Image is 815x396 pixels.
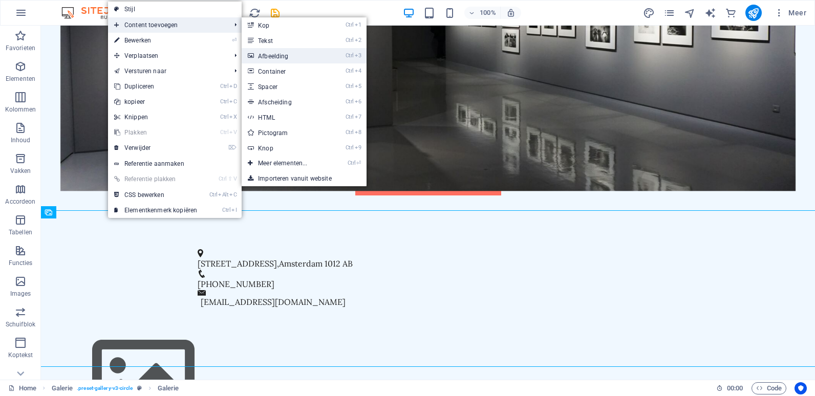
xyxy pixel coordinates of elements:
button: text_generator [704,7,717,19]
i: Ctrl [346,21,354,28]
span: : [734,384,736,392]
span: Code [756,382,782,394]
i: Commerce [725,7,737,19]
span: [PHONE_NUMBER] [157,253,233,263]
button: reload [248,7,261,19]
p: Inhoud [11,136,31,144]
i: Ctrl [346,52,354,59]
i: Stel bij het wijzigen van de grootte van de weergegeven website automatisch het juist zoomniveau ... [506,8,516,17]
a: Referentie aanmaken [108,156,242,171]
a: Ctrl7HTML [242,109,328,125]
p: Schuifblok [6,320,35,328]
h6: Sessietijd [716,382,743,394]
p: Vakken [10,167,31,175]
img: Editor Logo [59,7,136,19]
i: ⇧ [228,175,232,182]
i: Ctrl [346,83,354,90]
a: Ctrl⏎Meer elementen... [242,156,328,171]
i: D [229,83,237,90]
h6: 100% [480,7,496,19]
a: Ctrl6Afscheiding [242,94,328,109]
p: Elementen [6,75,35,83]
i: Ctrl [346,114,354,120]
i: Navigator [684,7,696,19]
i: Opslaan (Ctrl+S) [269,7,281,19]
span: Klik om te selecteren, dubbelklik om te bewerken [158,382,179,394]
a: CtrlDDupliceren [108,79,203,94]
span: Amsterdam [238,233,282,243]
button: Meer [770,5,810,21]
i: Dit element is een aanpasbare voorinstelling [137,385,142,391]
button: design [643,7,655,19]
a: Ctrl4Container [242,63,328,79]
p: , [157,232,609,244]
i: Ctrl [346,98,354,105]
i: Ctrl [348,160,356,166]
a: Versturen naar [108,63,226,79]
p: Accordeon [5,197,35,206]
a: CtrlVPlakken [108,125,203,140]
i: Ctrl [346,68,354,74]
i: Alt [218,191,228,198]
button: 100% [464,7,501,19]
p: Tabellen [9,228,32,236]
i: Ctrl [209,191,218,198]
i: Pagina's (Ctrl+Alt+S) [663,7,675,19]
i: Ctrl [220,114,228,120]
i: Ctrl [219,175,227,182]
button: save [269,7,281,19]
button: commerce [725,7,737,19]
span: . preset-gallery-v3-circle [77,382,133,394]
span: [STREET_ADDRESS] [157,233,236,243]
span: 00 00 [727,382,743,394]
a: Ctrl2Tekst [242,33,328,48]
i: X [229,114,237,120]
a: [EMAIL_ADDRESS][DOMAIN_NAME] [160,271,305,281]
button: publish [745,5,762,21]
i: ⏎ [232,37,237,43]
i: Ctrl [220,83,228,90]
i: 3 [355,52,361,59]
a: CtrlAltCCSS bewerken [108,187,203,203]
span: Klik om te selecteren, dubbelklik om te bewerken [52,382,73,394]
button: navigator [684,7,696,19]
a: Ctrl8Pictogram [242,125,328,140]
i: V [229,129,237,136]
i: Ctrl [346,129,354,136]
i: ⏎ [356,160,361,166]
i: 2 [355,37,361,43]
a: CtrlXKnippen [108,109,203,125]
i: C [229,98,237,105]
p: Kolommen [5,105,36,114]
a: CtrlIElementkenmerk kopiëren [108,203,203,218]
a: CtrlCkopieer [108,94,203,109]
a: ⏎Bewerken [108,33,203,48]
a: Importeren vanuit website [242,171,366,186]
p: Functies [9,259,33,267]
i: ⌦ [228,144,237,151]
i: I [231,207,237,213]
a: Ctrl5Spacer [242,79,328,94]
i: Ctrl [222,207,230,213]
i: 6 [355,98,361,105]
i: Ctrl [220,98,228,105]
a: ⌦Verwijder [108,140,203,156]
i: AI Writer [704,7,716,19]
a: Stijl [108,2,242,17]
p: Favorieten [6,44,35,52]
span: Verplaatsen [108,48,226,63]
a: Ctrl3Afbeelding [242,48,328,63]
i: Ctrl [346,144,354,151]
button: Code [752,382,786,394]
span: Meer [774,8,806,18]
i: 1 [355,21,361,28]
a: Ctrl9Knop [242,140,328,156]
span: 1012 AB [284,233,312,243]
i: Design (Ctrl+Alt+Y) [643,7,655,19]
i: Ctrl [346,37,354,43]
i: Publiceren [747,7,759,19]
i: C [229,191,237,198]
i: Pagina opnieuw laden [249,7,261,19]
button: pages [663,7,676,19]
p: Koptekst [8,351,33,359]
